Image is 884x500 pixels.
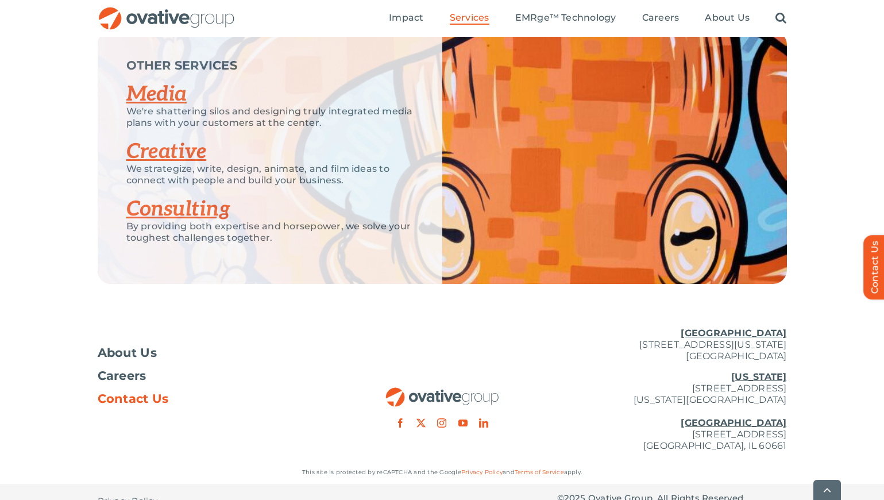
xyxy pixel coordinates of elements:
[126,221,414,244] p: By providing both expertise and horsepower, we solve your toughest challenges together.
[458,418,468,428] a: youtube
[385,386,500,397] a: OG_Full_horizontal_RGB
[681,328,786,339] u: [GEOGRAPHIC_DATA]
[705,12,750,25] a: About Us
[731,371,786,382] u: [US_STATE]
[515,12,616,24] span: EMRge™ Technology
[557,328,787,362] p: [STREET_ADDRESS][US_STATE] [GEOGRAPHIC_DATA]
[389,12,423,25] a: Impact
[642,12,680,24] span: Careers
[479,418,488,428] a: linkedin
[389,12,423,24] span: Impact
[557,371,787,452] p: [STREET_ADDRESS] [US_STATE][GEOGRAPHIC_DATA] [STREET_ADDRESS] [GEOGRAPHIC_DATA], IL 60661
[437,418,446,428] a: instagram
[681,417,786,428] u: [GEOGRAPHIC_DATA]
[98,347,157,359] span: About Us
[515,468,564,476] a: Terms of Service
[98,347,327,405] nav: Footer Menu
[450,12,489,25] a: Services
[396,418,405,428] a: facebook
[126,197,230,222] a: Consulting
[705,12,750,24] span: About Us
[126,163,414,186] p: We strategize, write, design, animate, and film ideas to connect with people and build your busin...
[775,12,786,25] a: Search
[98,467,787,478] p: This site is protected by reCAPTCHA and the Google and apply.
[98,370,146,382] span: Careers
[126,60,414,71] p: OTHER SERVICES
[126,139,207,164] a: Creative
[98,370,327,382] a: Careers
[416,418,426,428] a: twitter
[98,347,327,359] a: About Us
[515,12,616,25] a: EMRge™ Technology
[98,393,169,405] span: Contact Us
[642,12,680,25] a: Careers
[98,6,236,17] a: OG_Full_horizontal_RGB
[461,468,503,476] a: Privacy Policy
[126,82,187,107] a: Media
[98,393,327,405] a: Contact Us
[450,12,489,24] span: Services
[126,106,414,129] p: We're shattering silos and designing truly integrated media plans with your customers at the center.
